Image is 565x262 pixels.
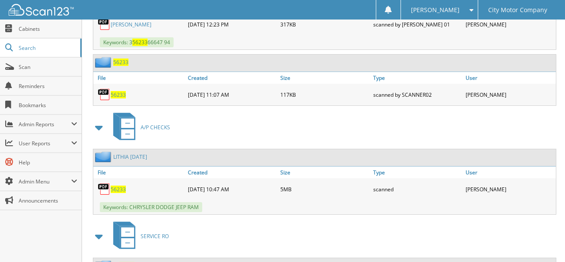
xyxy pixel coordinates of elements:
[19,197,77,204] span: Announcements
[411,7,460,13] span: [PERSON_NAME]
[19,159,77,166] span: Help
[141,124,170,131] span: A/P CHECKS
[141,233,169,240] span: SERVICE RO
[132,39,148,46] span: 56233
[371,167,463,178] a: Type
[278,167,371,178] a: Size
[488,7,547,13] span: City Motor Company
[278,72,371,84] a: Size
[19,140,71,147] span: User Reports
[113,153,147,160] a: LITHIA [DATE]
[111,186,126,193] a: 56233
[93,167,186,178] a: File
[186,86,278,103] div: [DATE] 11:07 AM
[19,63,77,71] span: Scan
[98,183,111,196] img: PDF.png
[19,25,77,33] span: Cabinets
[93,72,186,84] a: File
[278,86,371,103] div: 117KB
[19,44,76,52] span: Search
[463,86,556,103] div: [PERSON_NAME]
[95,151,113,162] img: folder2.png
[186,16,278,33] div: [DATE] 12:23 PM
[463,72,556,84] a: User
[278,180,371,198] div: 5MB
[463,180,556,198] div: [PERSON_NAME]
[19,178,71,185] span: Admin Menu
[108,110,170,144] a: A/P CHECKS
[371,86,463,103] div: scanned by SCANNER02
[100,202,202,212] span: Keywords: CHRYSLER DODGE JEEP RAM
[111,91,126,98] a: 56233
[371,16,463,33] div: scanned by [PERSON_NAME] 01
[9,4,74,16] img: scan123-logo-white.svg
[100,37,174,47] span: Keywords: 3 66647 94
[186,72,278,84] a: Created
[19,102,77,109] span: Bookmarks
[19,82,77,90] span: Reminders
[463,167,556,178] a: User
[108,219,169,253] a: SERVICE RO
[371,72,463,84] a: Type
[113,59,128,66] a: 56233
[186,167,278,178] a: Created
[278,16,371,33] div: 317KB
[463,16,556,33] div: [PERSON_NAME]
[186,180,278,198] div: [DATE] 10:47 AM
[19,121,71,128] span: Admin Reports
[95,57,113,68] img: folder2.png
[98,88,111,101] img: PDF.png
[371,180,463,198] div: scanned
[111,21,151,28] a: [PERSON_NAME]
[98,18,111,31] img: PDF.png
